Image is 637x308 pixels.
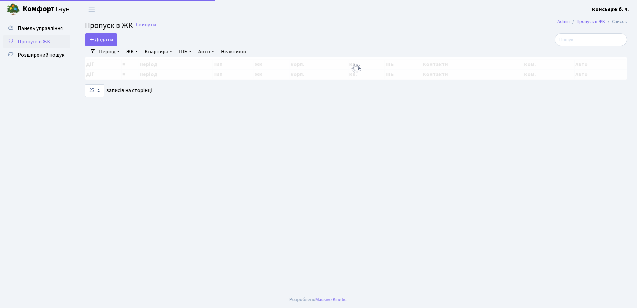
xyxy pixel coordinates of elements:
a: Квартира [142,46,175,57]
nav: breadcrumb [547,15,637,29]
a: Пропуск в ЖК [3,35,70,48]
a: Admin [557,18,570,25]
a: Авто [196,46,217,57]
input: Пошук... [555,33,627,46]
img: logo.png [7,3,20,16]
button: Переключити навігацію [83,4,100,15]
img: Обробка... [351,63,361,74]
label: записів на сторінці [85,84,152,97]
span: Панель управління [18,25,63,32]
a: Консьєрж б. 4. [592,5,629,13]
a: Панель управління [3,22,70,35]
a: Додати [85,33,117,46]
span: Розширений пошук [18,51,64,59]
span: Додати [89,36,113,43]
span: Таун [23,4,70,15]
li: Список [605,18,627,25]
div: Розроблено . [290,296,347,303]
select: записів на сторінці [85,84,104,97]
a: Період [96,46,122,57]
span: Пропуск в ЖК [85,20,133,31]
a: ПІБ [176,46,194,57]
b: Комфорт [23,4,55,14]
a: Пропуск в ЖК [577,18,605,25]
a: Скинути [136,22,156,28]
a: Massive Kinetic [316,296,346,303]
a: ЖК [124,46,141,57]
b: Консьєрж б. 4. [592,6,629,13]
span: Пропуск в ЖК [18,38,50,45]
a: Розширений пошук [3,48,70,62]
a: Неактивні [218,46,249,57]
